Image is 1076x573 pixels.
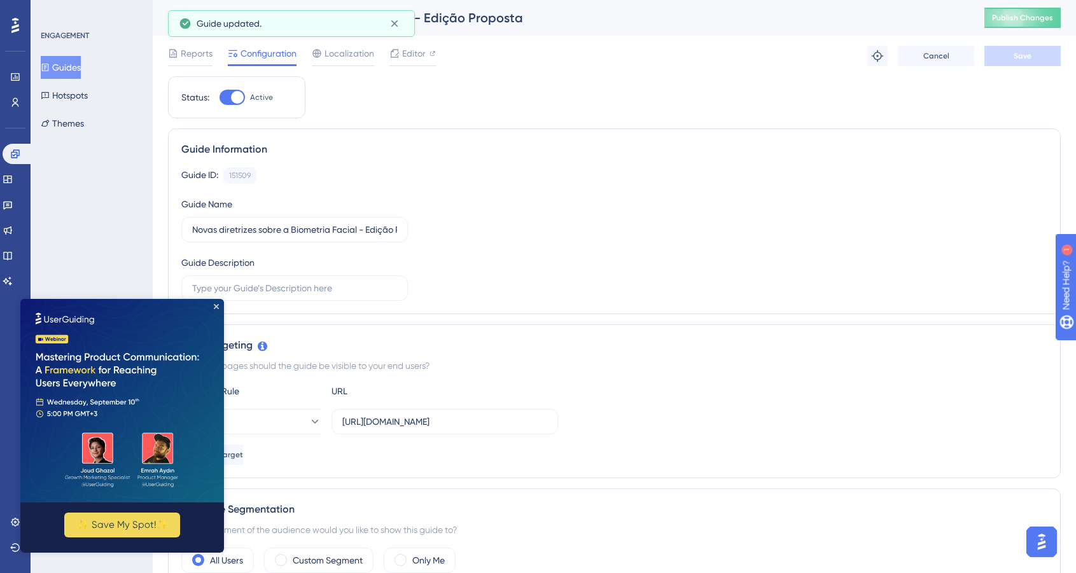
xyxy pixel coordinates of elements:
div: Audience Segmentation [181,502,1047,517]
div: Close Preview [193,5,199,10]
div: ENGAGEMENT [41,31,89,41]
span: Active [250,92,273,102]
button: starts with [181,409,321,434]
div: Guide Description [181,255,255,270]
div: Novas diretrizes sobre a Biometria Facial - Edição Proposta [168,9,953,27]
div: Page Targeting [181,338,1047,353]
div: Guide Information [181,142,1047,157]
button: Themes [41,112,84,135]
button: Cancel [898,46,974,66]
label: Only Me [412,553,445,568]
span: Publish Changes [992,13,1053,23]
div: Guide ID: [181,167,218,184]
span: Guide updated. [197,16,262,31]
span: Need Help? [30,3,80,18]
button: Publish Changes [984,8,1061,28]
div: Status: [181,90,209,105]
iframe: UserGuiding AI Assistant Launcher [1023,523,1061,561]
label: All Users [210,553,243,568]
span: Reports [181,46,213,61]
div: On which pages should the guide be visible to your end users? [181,358,1047,373]
div: 151509 [229,170,251,181]
input: Type your Guide’s Name here [192,223,397,237]
div: Choose A Rule [181,383,321,399]
input: yourwebsite.com/path [342,415,547,429]
div: URL [332,383,472,399]
span: Save [1014,51,1031,61]
div: Guide Name [181,197,232,212]
span: Editor [402,46,426,61]
button: Save [984,46,1061,66]
button: Hotspots [41,84,88,107]
input: Type your Guide’s Description here [192,281,397,295]
span: Cancel [923,51,949,61]
button: ✨ Save My Spot!✨ [44,214,160,238]
label: Custom Segment [293,553,363,568]
div: 1 [88,6,92,17]
div: Which segment of the audience would you like to show this guide to? [181,522,1047,537]
span: Configuration [241,46,297,61]
span: Localization [325,46,374,61]
button: Guides [41,56,81,79]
